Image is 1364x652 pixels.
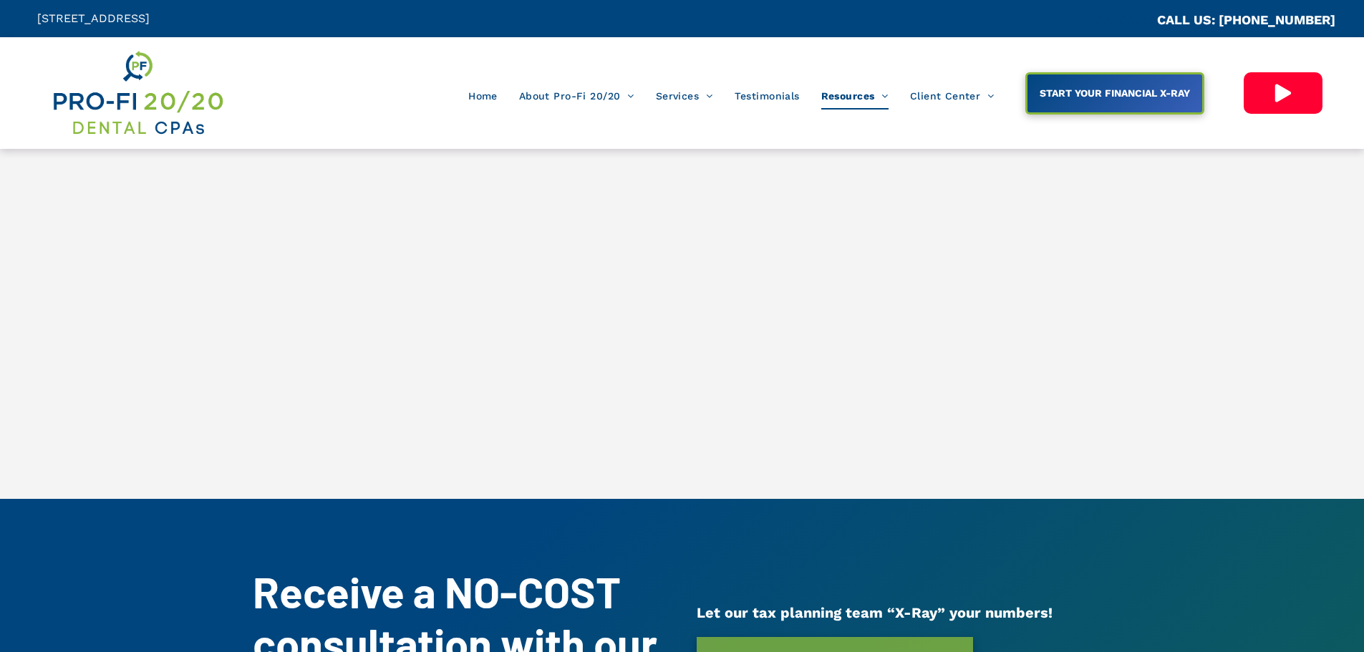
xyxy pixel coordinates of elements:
[1035,80,1195,106] span: START YOUR FINANCIAL X-RAY
[724,82,811,110] a: Testimonials
[51,48,224,138] img: Get Dental CPA Consulting, Bookkeeping, & Bank Loans
[37,11,150,25] span: [STREET_ADDRESS]
[1025,72,1204,115] a: START YOUR FINANCIAL X-RAY
[899,82,1005,110] a: Client Center
[1096,14,1157,27] span: CA::CALLC
[697,604,1053,621] span: Let our tax planning team “X-Ray” your numbers!
[508,82,645,110] a: About Pro-Fi 20/20
[811,82,899,110] a: Resources
[1157,12,1335,27] a: CALL US: [PHONE_NUMBER]
[458,82,508,110] a: Home
[645,82,724,110] a: Services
